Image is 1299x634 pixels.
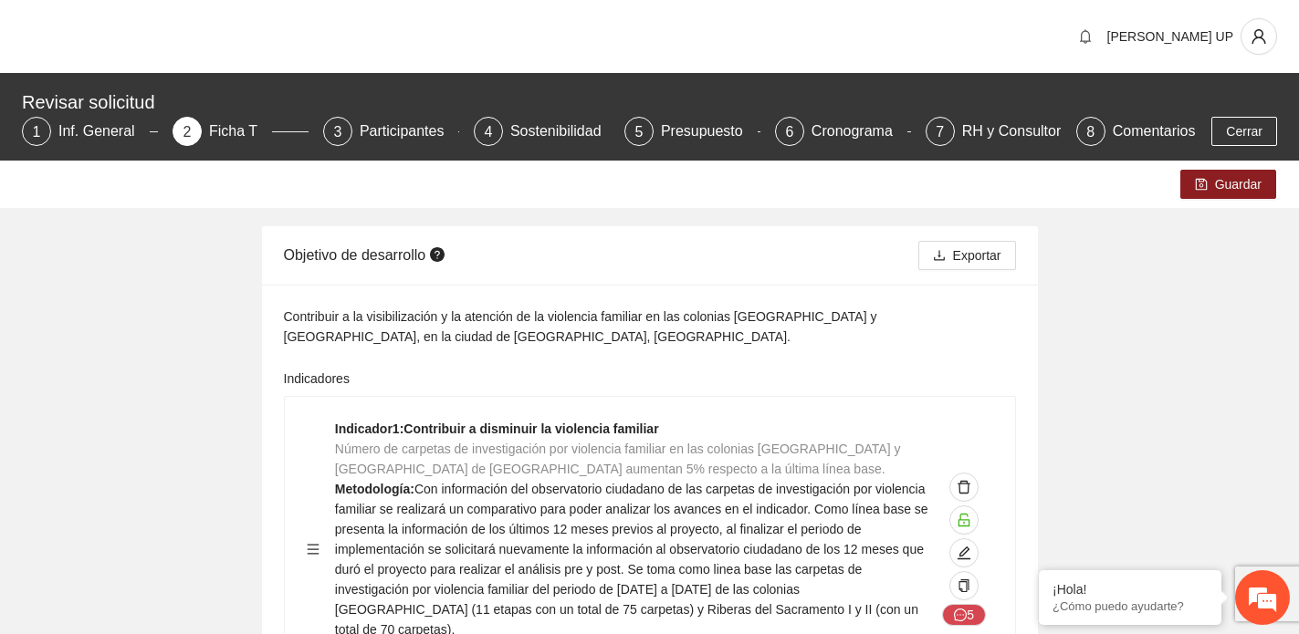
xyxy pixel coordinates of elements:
[333,124,341,140] span: 3
[173,117,309,146] div: 2Ficha T
[936,124,944,140] span: 7
[958,579,970,594] span: copy
[1226,121,1262,141] span: Cerrar
[1113,117,1196,146] div: Comentarios
[1195,178,1208,192] span: save
[284,369,350,389] label: Indicadores
[284,247,449,263] span: Objetivo de desarrollo
[926,117,1062,146] div: 7RH y Consultores
[1211,117,1277,146] button: Cerrar
[209,117,272,146] div: Ficha T
[949,473,979,502] button: delete
[335,421,659,436] strong: Indicador 1 : Contribuir a disminuir la violencia familiar
[953,245,1001,265] span: Exportar
[58,117,150,146] div: Inf. General
[323,117,459,146] div: 3Participantes
[360,117,459,146] div: Participantes
[22,88,1266,117] div: Revisar solicitud
[933,249,946,264] span: download
[1215,174,1262,194] span: Guardar
[1072,29,1099,44] span: bell
[1086,124,1095,140] span: 8
[634,124,643,140] span: 5
[950,546,978,560] span: edit
[335,482,414,496] strong: Metodología:
[1241,28,1276,45] span: user
[1241,18,1277,55] button: user
[1180,170,1276,199] button: saveGuardar
[183,124,192,140] span: 2
[775,117,911,146] div: 6Cronograma
[785,124,793,140] span: 6
[1076,117,1196,146] div: 8Comentarios
[954,608,967,623] span: message
[624,117,760,146] div: 5Presupuesto
[1107,29,1233,44] span: [PERSON_NAME] UP
[22,117,158,146] div: 1Inf. General
[510,117,616,146] div: Sostenibilidad
[1053,582,1208,597] div: ¡Hola!
[335,442,901,476] span: Número de carpetas de investigación por violencia familiar en las colonias [GEOGRAPHIC_DATA] y [G...
[33,124,41,140] span: 1
[661,117,758,146] div: Presupuesto
[484,124,492,140] span: 4
[284,307,1016,347] div: Contribuir a la visibilización y la atención de la violencia familiar en las colonias [GEOGRAPHIC...
[918,241,1016,270] button: downloadExportar
[1071,22,1100,51] button: bell
[430,247,445,262] span: question-circle
[949,571,979,600] button: copy
[950,513,978,527] span: unlock
[942,604,986,626] button: message5
[812,117,907,146] div: Cronograma
[949,538,979,567] button: edit
[307,543,320,556] span: menu
[950,480,978,494] span: delete
[949,505,979,535] button: unlock
[1053,599,1208,613] p: ¿Cómo puedo ayudarte?
[962,117,1091,146] div: RH y Consultores
[474,117,610,146] div: 4Sostenibilidad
